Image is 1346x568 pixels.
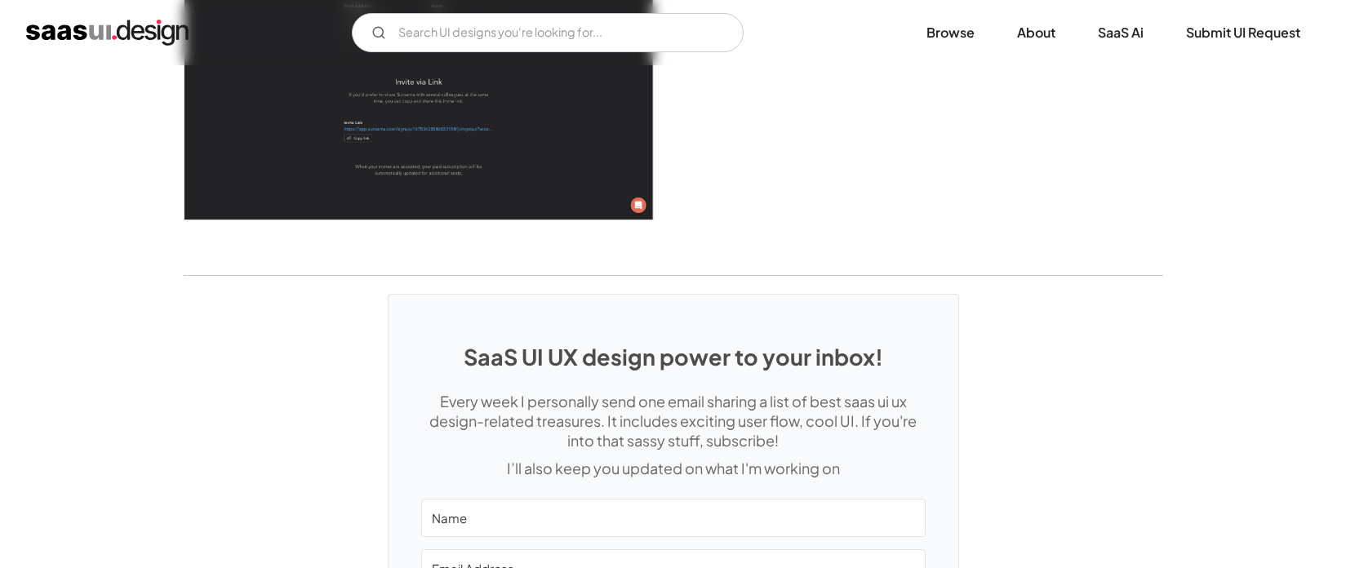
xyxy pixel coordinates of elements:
a: Browse [907,15,994,51]
input: Search UI designs you're looking for... [352,13,744,52]
p: Every week I personally send one email sharing a list of best saas ui ux design-related treasures... [421,392,926,450]
a: SaaS Ai [1078,15,1163,51]
p: I’ll also keep you updated on what I'm working on [421,459,926,478]
a: Submit UI Request [1166,15,1320,51]
h1: SaaS UI UX design power to your inbox! [421,344,926,370]
input: Name [421,499,926,537]
a: About [997,15,1075,51]
a: home [26,20,189,46]
form: Email Form [352,13,744,52]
